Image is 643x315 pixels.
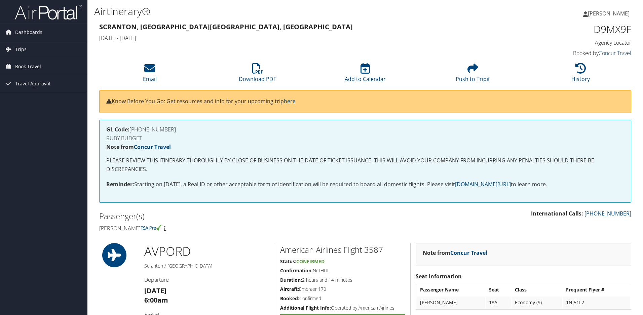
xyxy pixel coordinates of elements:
[506,22,631,36] h1: D9MX9F
[531,210,583,217] strong: International Calls:
[455,181,511,188] a: [DOMAIN_NAME][URL]
[15,4,82,20] img: airportal-logo.png
[456,67,490,83] a: Push to Tripit
[506,39,631,46] h4: Agency Locator
[134,143,171,151] a: Concur Travel
[280,305,405,311] h5: Operated by American Airlines
[94,4,456,18] h1: Airtinerary®
[563,284,630,296] th: Frequent Flyer #
[280,295,405,302] h5: Confirmed
[486,284,511,296] th: Seat
[99,34,496,42] h4: [DATE] - [DATE]
[417,297,485,309] td: [PERSON_NAME]
[144,263,270,269] h5: Scranton / [GEOGRAPHIC_DATA]
[106,126,129,133] strong: GL Code:
[106,181,134,188] strong: Reminder:
[106,143,171,151] strong: Note from
[563,297,630,309] td: 1NJ51L2
[588,10,630,17] span: [PERSON_NAME]
[280,267,313,274] strong: Confirmation:
[99,210,360,222] h2: Passenger(s)
[416,273,462,280] strong: Seat Information
[99,22,353,31] strong: Scranton, [GEOGRAPHIC_DATA] [GEOGRAPHIC_DATA], [GEOGRAPHIC_DATA]
[15,58,41,75] span: Book Travel
[423,249,487,257] strong: Note from
[280,244,405,255] h2: American Airlines Flight 3587
[144,243,270,260] h1: AVP ORD
[280,286,299,292] strong: Aircraft:
[512,297,562,309] td: Economy (S)
[106,180,624,189] p: Starting on [DATE], a Real ID or other acceptable form of identification will be required to boar...
[280,295,299,302] strong: Booked:
[144,296,168,305] strong: 6:00am
[280,258,296,265] strong: Status:
[280,267,405,274] h5: NCIHUL
[141,225,162,231] img: tsa-precheck.png
[106,97,624,106] p: Know Before You Go: Get resources and info for your upcoming trip
[239,67,276,83] a: Download PDF
[486,297,511,309] td: 18A
[599,49,631,57] a: Concur Travel
[506,49,631,57] h4: Booked by
[144,286,166,295] strong: [DATE]
[99,225,360,232] h4: [PERSON_NAME]
[417,284,485,296] th: Passenger Name
[280,305,331,311] strong: Additional Flight Info:
[280,277,302,283] strong: Duration:
[15,24,42,41] span: Dashboards
[106,135,624,141] h4: RUBY BUDGET
[15,75,50,92] span: Travel Approval
[571,67,590,83] a: History
[584,210,631,217] a: [PHONE_NUMBER]
[284,97,296,105] a: here
[15,41,27,58] span: Trips
[144,276,270,283] h4: Departure
[280,277,405,283] h5: 2 hours and 14 minutes
[106,127,624,132] h4: [PHONE_NUMBER]
[450,249,487,257] a: Concur Travel
[583,3,636,24] a: [PERSON_NAME]
[143,67,157,83] a: Email
[512,284,562,296] th: Class
[296,258,325,265] span: Confirmed
[345,67,386,83] a: Add to Calendar
[280,286,405,292] h5: Embraer 170
[106,156,624,173] p: PLEASE REVIEW THIS ITINERARY THOROUGHLY BY CLOSE OF BUSINESS ON THE DATE OF TICKET ISSUANCE. THIS...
